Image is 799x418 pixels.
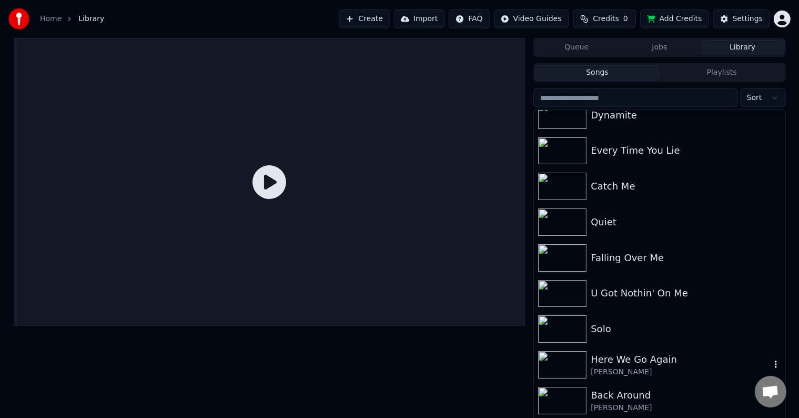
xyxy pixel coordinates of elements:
button: FAQ [449,9,489,28]
div: [PERSON_NAME] [591,403,781,413]
div: Here We Go Again [591,352,770,367]
div: Back Around [591,388,781,403]
span: Library [78,14,104,24]
div: Catch Me [591,179,781,194]
nav: breadcrumb [40,14,104,24]
span: Sort [747,93,762,103]
div: [PERSON_NAME] [591,367,770,377]
div: U Got Nothin' On Me [591,286,781,301]
div: Solo [591,322,781,336]
div: Falling Over Me [591,251,781,265]
div: Quiet [591,215,781,230]
div: Settings [733,14,763,24]
img: youka [8,8,29,29]
button: Songs [535,65,660,81]
button: Queue [535,40,618,55]
button: Add Credits [640,9,709,28]
button: Import [394,9,444,28]
button: Playlists [660,65,784,81]
button: Create [339,9,390,28]
div: Open chat [755,376,786,407]
span: Credits [593,14,619,24]
div: Dynamite [591,108,781,123]
button: Jobs [618,40,701,55]
button: Video Guides [494,9,569,28]
div: Every Time You Lie [591,143,781,158]
span: 0 [623,14,628,24]
button: Credits0 [573,9,636,28]
button: Settings [713,9,770,28]
button: Library [701,40,784,55]
a: Home [40,14,62,24]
